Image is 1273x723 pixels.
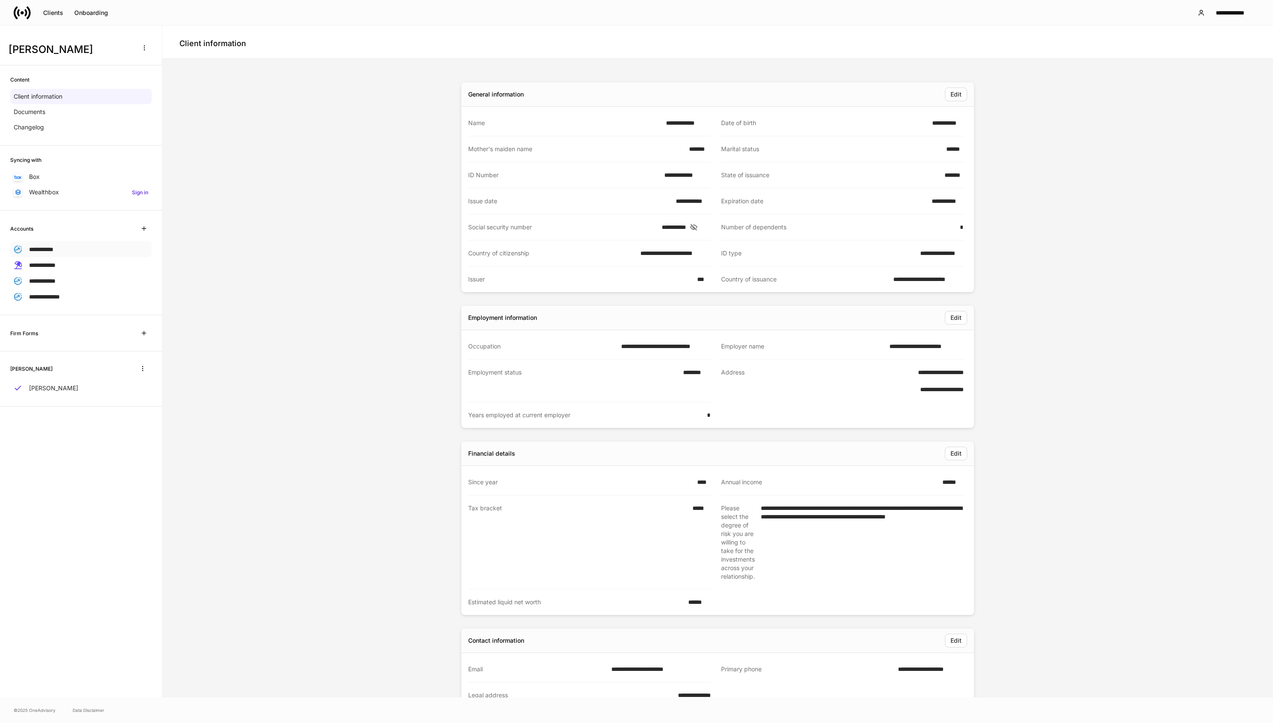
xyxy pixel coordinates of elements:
[468,275,692,284] div: Issuer
[468,342,616,351] div: Occupation
[10,365,53,373] h6: [PERSON_NAME]
[9,43,132,56] h3: [PERSON_NAME]
[468,478,692,486] div: Since year
[721,223,955,231] div: Number of dependents
[10,169,152,184] a: Box
[10,225,33,233] h6: Accounts
[721,368,896,394] div: Address
[468,119,661,127] div: Name
[468,90,524,99] div: General information
[945,88,967,101] button: Edit
[468,636,524,645] div: Contact information
[10,381,152,396] a: [PERSON_NAME]
[10,104,152,120] a: Documents
[468,171,659,179] div: ID Number
[29,173,40,181] p: Box
[721,504,756,581] div: Please select the degree of risk you are willing to take for the investments across your relation...
[721,145,941,153] div: Marital status
[950,91,962,97] div: Edit
[29,188,59,196] p: Wealthbox
[29,384,78,392] p: [PERSON_NAME]
[468,313,537,322] div: Employment information
[468,197,671,205] div: Issue date
[43,10,63,16] div: Clients
[468,368,678,393] div: Employment status
[132,188,148,196] h6: Sign in
[10,76,29,84] h6: Content
[468,691,644,717] div: Legal address
[14,92,62,101] p: Client information
[179,38,246,49] h4: Client information
[721,197,927,205] div: Expiration date
[945,311,967,325] button: Edit
[15,175,21,179] img: oYqM9ojoZLfzCHUefNbBcWHcyDPbQKagtYciMC8pFl3iZXy3dU33Uwy+706y+0q2uJ1ghNQf2OIHrSh50tUd9HaB5oMc62p0G...
[950,315,962,321] div: Edit
[69,6,114,20] button: Onboarding
[721,249,915,258] div: ID type
[14,123,44,132] p: Changelog
[10,120,152,135] a: Changelog
[14,108,45,116] p: Documents
[721,478,937,486] div: Annual income
[945,447,967,460] button: Edit
[10,89,152,104] a: Client information
[468,504,687,580] div: Tax bracket
[468,145,684,153] div: Mother's maiden name
[38,6,69,20] button: Clients
[468,449,515,458] div: Financial details
[721,119,927,127] div: Date of birth
[721,171,939,179] div: State of issuance
[10,156,41,164] h6: Syncing with
[468,223,657,231] div: Social security number
[74,10,108,16] div: Onboarding
[10,329,38,337] h6: Firm Forms
[468,411,702,419] div: Years employed at current employer
[10,184,152,200] a: WealthboxSign in
[721,342,884,351] div: Employer name
[73,707,104,714] a: Data Disclaimer
[468,598,683,606] div: Estimated liquid net worth
[14,707,56,714] span: © 2025 OneAdvisory
[468,249,635,258] div: Country of citizenship
[945,634,967,647] button: Edit
[721,665,893,674] div: Primary phone
[468,665,606,673] div: Email
[950,451,962,457] div: Edit
[950,638,962,644] div: Edit
[721,275,888,284] div: Country of issuance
